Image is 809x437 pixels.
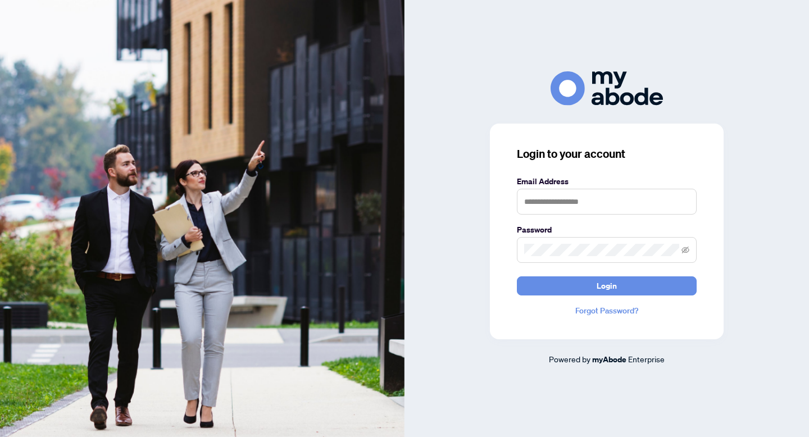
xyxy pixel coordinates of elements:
[517,224,697,236] label: Password
[517,304,697,317] a: Forgot Password?
[517,276,697,295] button: Login
[517,146,697,162] h3: Login to your account
[551,71,663,106] img: ma-logo
[681,246,689,254] span: eye-invisible
[517,175,697,188] label: Email Address
[628,354,665,364] span: Enterprise
[549,354,590,364] span: Powered by
[597,277,617,295] span: Login
[592,353,626,366] a: myAbode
